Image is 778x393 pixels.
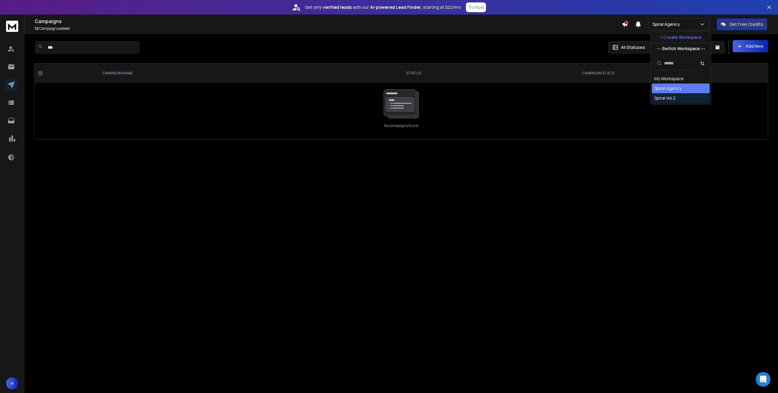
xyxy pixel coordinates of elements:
[621,44,645,50] p: All Statuses
[654,95,676,101] div: Spiral Vol.2
[370,4,422,10] strong: AI-powered Lead Finder,
[651,32,711,43] button: + Create Workspace
[466,2,486,12] button: Try Now
[733,40,768,52] button: Add New
[654,85,681,91] div: Spiral Agency
[468,4,484,10] p: Try Now
[729,21,763,27] p: Get Free Credits
[305,4,461,10] p: Get only with our starting at $22/mo
[660,34,702,40] p: + Create Workspace
[6,21,18,32] img: logo
[35,26,622,31] p: Campaigns added
[346,63,482,83] th: STATUS
[95,63,346,83] th: CAMPAIGN NAME
[35,26,39,31] span: 12
[35,18,622,25] h1: Campaigns
[384,123,418,128] p: No campaigns found
[652,21,682,27] p: Spiral Agency
[756,372,770,387] div: Open Intercom Messenger
[6,377,18,389] button: H
[654,76,684,82] div: My Workspace
[482,63,714,83] th: CAMPAIGN STATS
[696,57,708,70] button: Sort by Sort A-Z
[717,18,767,30] button: Get Free Credits
[657,46,705,52] p: --- Switch Workspace ---
[323,4,352,10] strong: verified leads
